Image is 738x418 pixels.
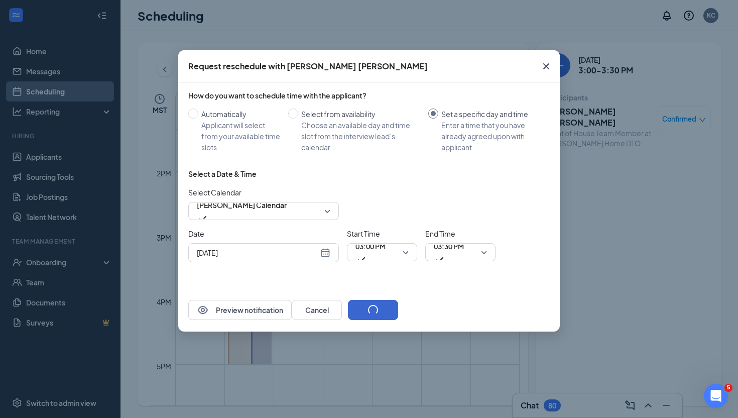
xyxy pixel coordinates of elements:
[540,60,552,72] svg: Cross
[441,109,542,120] div: Set a specific day and time
[347,228,417,239] span: Start Time
[188,61,428,72] div: Request reschedule with [PERSON_NAME] [PERSON_NAME]
[355,239,386,254] span: 03:00 PM
[201,109,280,120] div: Automatically
[434,254,446,266] svg: Checkmark
[197,304,209,316] svg: Eye
[197,197,287,213] span: [PERSON_NAME] Calendar
[724,384,732,392] span: 5
[188,300,292,320] button: EyePreview notification
[434,239,464,254] span: 03:30 PM
[201,120,280,153] div: Applicant will select from your available time slots
[292,300,342,320] button: Cancel
[301,120,420,153] div: Choose an available day and time slot from the interview lead’s calendar
[301,109,420,120] div: Select from availability
[188,90,550,100] div: How do you want to schedule time with the applicant?
[197,213,209,225] svg: Checkmark
[533,50,560,82] button: Close
[441,120,542,153] div: Enter a time that you have already agreed upon with applicant
[188,228,339,239] span: Date
[188,169,257,179] div: Select a Date & Time
[425,228,496,239] span: End Time
[704,384,728,408] iframe: Intercom live chat
[188,187,339,198] span: Select Calendar
[197,247,318,258] input: Aug 26, 2025
[355,254,367,266] svg: Checkmark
